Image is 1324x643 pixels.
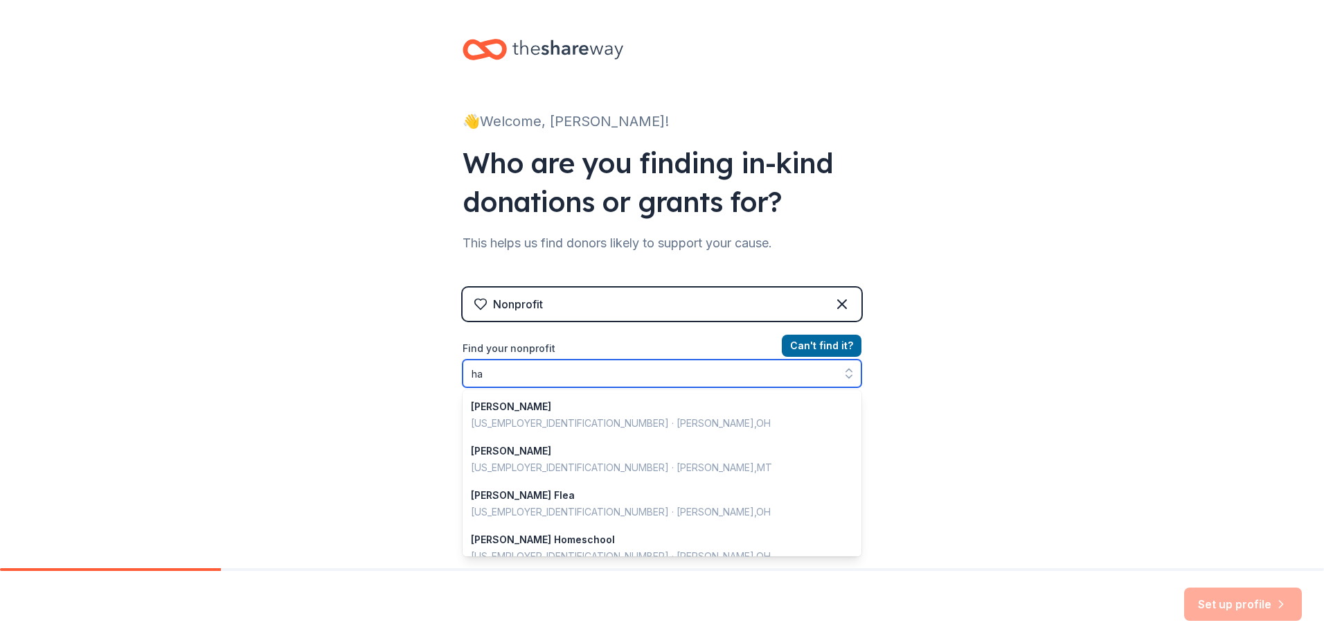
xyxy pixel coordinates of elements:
[471,548,837,565] div: [US_EMPLOYER_IDENTIFICATION_NUMBER] · [PERSON_NAME] , OH
[471,504,837,520] div: [US_EMPLOYER_IDENTIFICATION_NUMBER] · [PERSON_NAME] , OH
[471,398,837,415] div: [PERSON_NAME]
[471,487,837,504] div: [PERSON_NAME] Flea
[471,531,837,548] div: [PERSON_NAME] Homeschool
[471,459,837,476] div: [US_EMPLOYER_IDENTIFICATION_NUMBER] · [PERSON_NAME] , MT
[463,360,861,387] input: Search by name, EIN, or city
[471,443,837,459] div: [PERSON_NAME]
[471,415,837,432] div: [US_EMPLOYER_IDENTIFICATION_NUMBER] · [PERSON_NAME] , OH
